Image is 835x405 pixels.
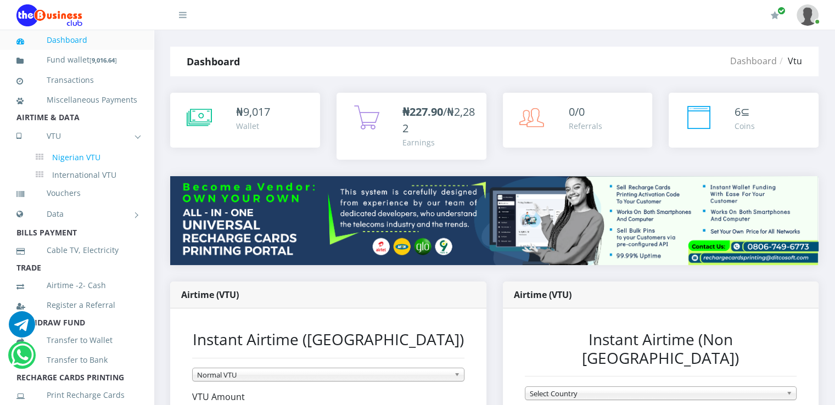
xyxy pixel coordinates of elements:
a: Vouchers [16,181,137,206]
li: Vtu [777,54,802,67]
div: Earnings [402,137,475,148]
span: 0/0 [569,104,585,119]
span: /₦2,282 [402,104,475,136]
label: VTU Amount [192,390,245,403]
a: VTU [16,122,137,150]
a: Transfer to Wallet [16,328,137,353]
span: Renew/Upgrade Subscription [777,7,786,15]
span: 9,017 [243,104,270,119]
a: Data [16,200,137,228]
div: Wallet [236,120,270,132]
span: Select Country [530,387,782,400]
a: Dashboard [16,27,137,53]
img: multitenant_rcp.png [170,176,819,265]
a: Chat for support [11,350,33,368]
a: Register a Referral [16,292,137,318]
a: ₦9,017 Wallet [170,93,320,148]
a: International VTU [36,166,137,184]
strong: Dashboard [187,55,240,68]
h3: Instant Airtime ([GEOGRAPHIC_DATA]) [192,330,464,349]
div: ₦ [236,104,270,120]
b: ₦227.90 [402,104,443,119]
h3: Instant Airtime (Non [GEOGRAPHIC_DATA]) [525,330,797,367]
a: Dashboard [730,55,777,67]
strong: Airtime (VTU) [514,289,571,301]
a: Airtime -2- Cash [16,273,137,298]
small: [ ] [89,56,117,64]
a: Miscellaneous Payments [16,87,137,113]
div: Referrals [569,120,602,132]
a: Nigerian VTU [36,148,137,167]
b: 9,016.64 [92,56,115,64]
a: Fund wallet[9,016.64] [16,47,137,73]
a: 0/0 Referrals [503,93,653,148]
a: Transfer to Bank [16,347,137,373]
img: Logo [16,4,82,26]
a: ₦227.90/₦2,282 Earnings [337,93,486,160]
img: User [797,4,819,26]
a: Cable TV, Electricity [16,238,137,263]
i: Renew/Upgrade Subscription [771,11,779,20]
div: ⊆ [735,104,755,120]
a: Chat for support [9,319,35,337]
strong: Airtime (VTU) [181,289,239,301]
div: Coins [735,120,755,132]
a: Transactions [16,67,137,93]
span: Normal VTU [197,368,450,381]
span: 6 [735,104,741,119]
